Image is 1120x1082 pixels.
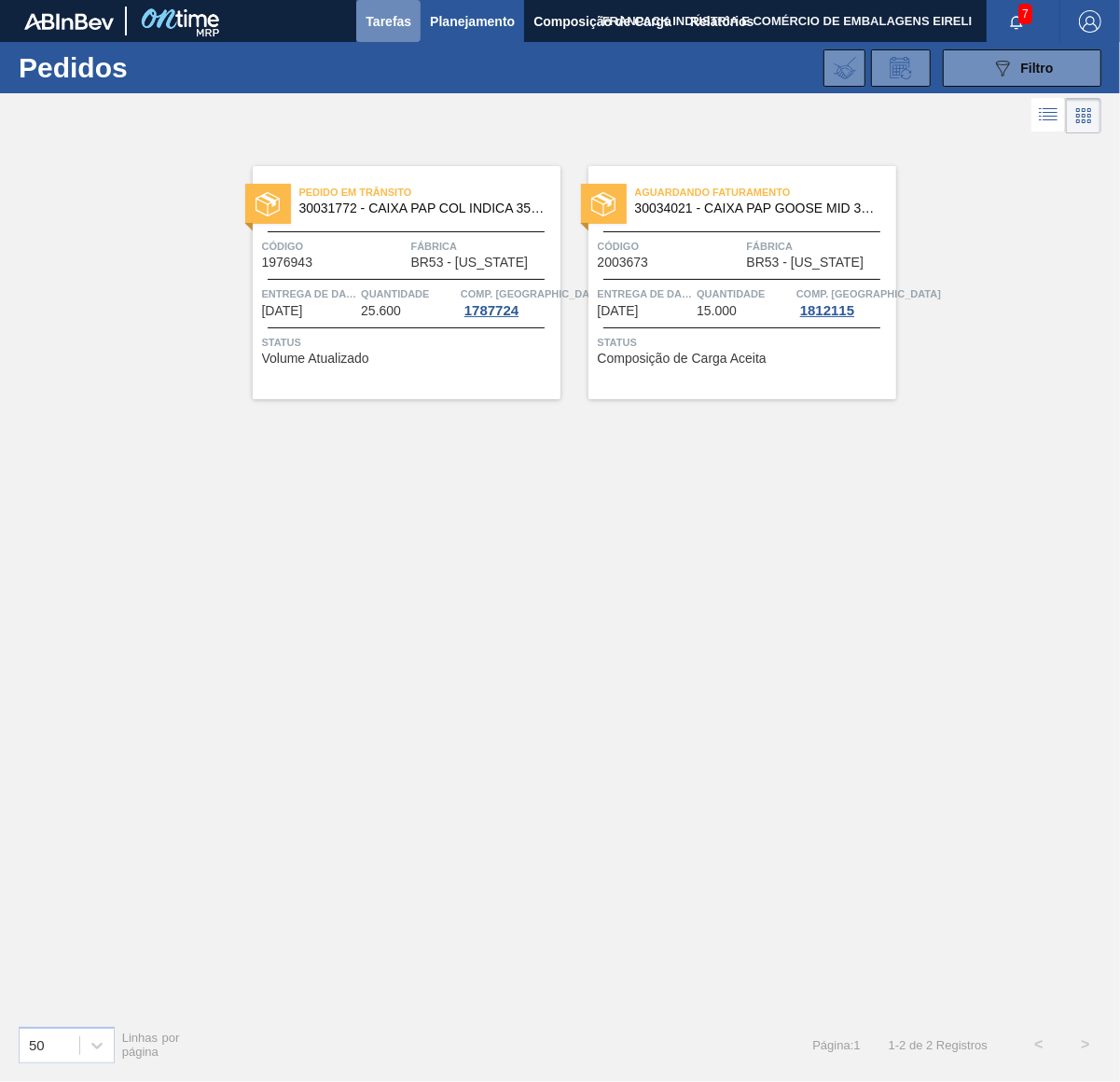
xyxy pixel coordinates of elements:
[800,302,854,318] font: 1812115
[796,284,892,318] a: Comp. [GEOGRAPHIC_DATA]1812115
[936,1038,988,1052] font: Registros
[591,192,615,216] img: status
[1021,61,1054,76] font: Filtro
[598,304,639,318] span: 29/08/2025
[461,284,605,303] span: Comp. Carga
[262,284,357,303] span: Entrega de dados
[598,256,649,270] span: 2003673
[411,255,529,270] font: BR53 - [US_STATE]
[899,1038,906,1052] font: 2
[598,288,705,299] font: Entrega de dados
[411,241,458,252] font: Fábrica
[598,284,693,303] span: Entrega de dados
[29,1037,45,1053] font: 50
[1062,1021,1109,1068] button: >
[361,288,429,299] font: Quantidade
[635,201,881,215] span: 30034021 - CAIXA PAP GOOSE MID 350ML N25 FRANP
[895,1038,899,1052] font: -
[461,288,605,299] font: Comp. [GEOGRAPHIC_DATA]
[889,1038,895,1052] font: 1
[225,166,560,399] a: statusPedido em Trânsito30031772 - CAIXA PAP COL INDICA 350ML C8 NIV24Código1976943FábricaBR53 - ...
[262,352,369,366] span: Volume Atualizado
[411,256,529,270] span: BR53 - Colorado
[262,241,304,252] font: Código
[598,303,639,318] font: [DATE]
[697,288,765,299] font: Quantidade
[299,183,560,201] span: Pedido em Trânsito
[464,302,519,318] font: 1787724
[796,288,941,299] font: Comp. [GEOGRAPHIC_DATA]
[635,187,791,198] font: Aguardando Faturamento
[598,352,767,366] span: Composição de Carga Aceita
[19,52,128,83] font: Pedidos
[1022,7,1029,21] font: 7
[1079,10,1101,33] img: Sair
[262,337,301,348] font: Status
[823,49,865,87] div: Importar Negociações dos Pedidos
[598,241,640,252] font: Código
[812,1038,850,1052] font: Página
[602,14,973,28] font: FRANPACK INDÚSTRIA E COMÉRCIO DE EMBALAGENS EIRELI
[411,237,556,256] span: Fábrica
[24,13,114,30] img: TNhmsLtSVTkK8tSr43FrP2fwEKptu5GPRR3wAAAABJRU5ErkJggg==
[1066,98,1101,133] div: Visão em Cards
[909,1038,922,1052] font: de
[361,303,401,318] font: 25.600
[598,237,742,256] span: Código
[598,337,637,348] font: Status
[598,255,649,270] font: 2003673
[871,49,931,87] div: Solicitação de Revisão de Pedidos
[366,14,411,29] font: Tarefas
[262,288,369,299] font: Entrega de dados
[796,284,941,303] span: Comp. Carga
[635,183,896,201] span: Aguardando Faturamento
[1081,1036,1089,1052] font: >
[926,1038,933,1052] font: 2
[533,14,671,29] font: Composição de Carga
[299,201,616,215] font: 30031772 - CAIXA PAP COL INDICA 350ML C8 NIV24
[850,1038,854,1052] font: :
[598,351,767,366] font: Composição de Carga Aceita
[299,201,546,215] span: 30031772 - CAIXA PAP COL INDICA 350ML C8 NIV24
[943,49,1101,87] button: Filtro
[262,237,407,256] span: Código
[697,304,737,318] span: 15.000
[697,284,792,303] span: Quantidade
[1031,98,1066,133] div: Visão em Lista
[697,303,737,318] font: 15.000
[361,304,401,318] span: 25.600
[361,284,456,303] span: Quantidade
[635,201,969,215] font: 30034021 - CAIXA PAP GOOSE MID 350ML N25 FRANP
[1034,1036,1043,1052] font: <
[747,237,892,256] span: Fábrica
[262,303,303,318] font: [DATE]
[560,166,896,399] a: statusAguardando Faturamento30034021 - CAIXA PAP GOOSE MID 350ML N25 FRANPCódigo2003673FábricaBR5...
[262,256,313,270] span: 1976943
[747,255,864,270] font: BR53 - [US_STATE]
[461,284,556,318] a: Comp. [GEOGRAPHIC_DATA]1787724
[299,187,412,198] font: Pedido em Trânsito
[262,333,556,352] span: Status
[256,192,280,216] img: status
[262,351,369,366] font: Volume Atualizado
[747,256,864,270] span: BR53 - Colorado
[747,241,794,252] font: Fábrica
[1016,1021,1062,1068] button: <
[853,1038,860,1052] font: 1
[987,8,1046,35] button: Notificações
[122,1031,180,1059] font: Linhas por página
[430,14,515,29] font: Planejamento
[598,333,892,352] span: Status
[262,304,303,318] span: 10/07/2025
[262,255,313,270] font: 1976943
